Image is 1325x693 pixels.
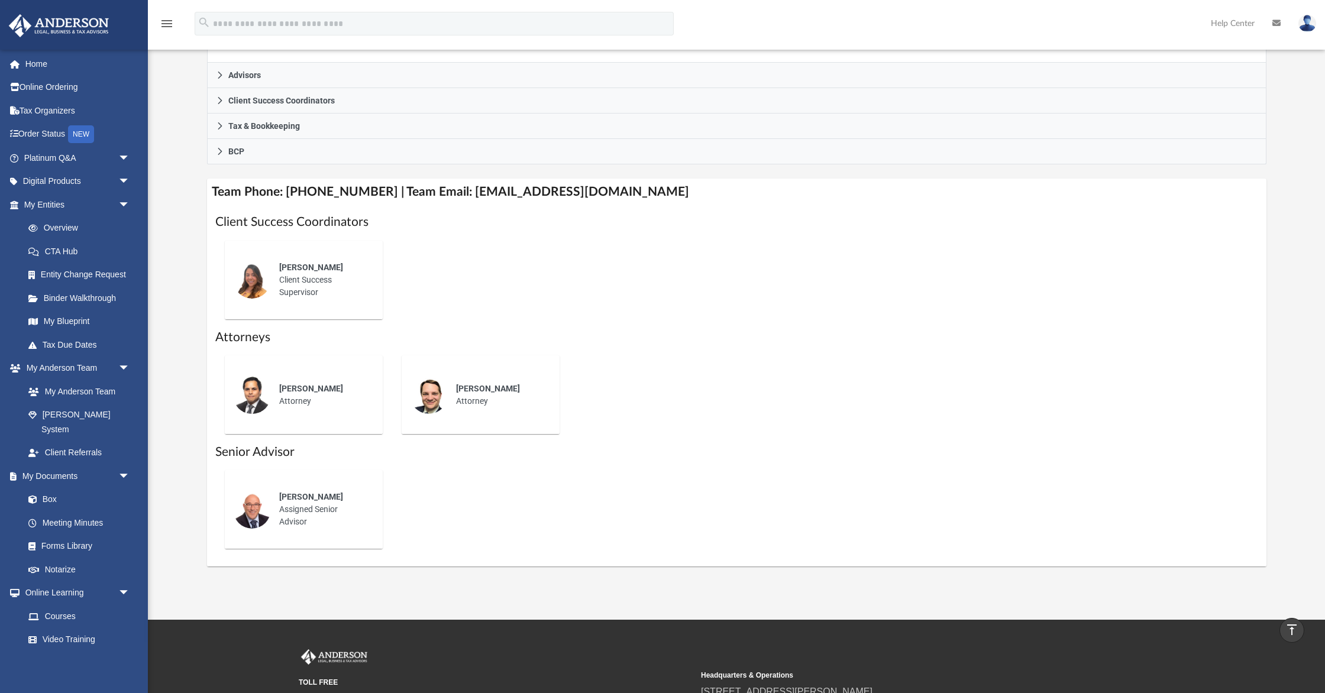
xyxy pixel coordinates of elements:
[215,443,1258,461] h1: Senior Advisor
[8,357,142,380] a: My Anderson Teamarrow_drop_down
[118,581,142,605] span: arrow_drop_down
[233,376,271,414] img: thumbnail
[207,88,1266,114] a: Client Success Coordinators
[410,376,448,414] img: thumbnail
[215,329,1258,346] h1: Attorneys
[118,357,142,381] span: arrow_drop_down
[5,14,112,37] img: Anderson Advisors Platinum Portal
[207,179,1266,205] h4: Team Phone: [PHONE_NUMBER] | Team Email: [EMAIL_ADDRESS][DOMAIN_NAME]
[448,374,551,416] div: Attorney
[17,511,142,535] a: Meeting Minutes
[17,216,148,240] a: Overview
[17,286,148,310] a: Binder Walkthrough
[17,535,136,558] a: Forms Library
[118,146,142,170] span: arrow_drop_down
[207,139,1266,164] a: BCP
[8,464,142,488] a: My Documentsarrow_drop_down
[8,52,148,76] a: Home
[456,384,520,393] span: [PERSON_NAME]
[271,253,374,307] div: Client Success Supervisor
[1279,618,1304,643] a: vertical_align_top
[299,649,370,665] img: Anderson Advisors Platinum Portal
[279,384,343,393] span: [PERSON_NAME]
[228,122,300,130] span: Tax & Bookkeeping
[8,122,148,147] a: Order StatusNEW
[233,261,271,299] img: thumbnail
[160,17,174,31] i: menu
[198,16,211,29] i: search
[118,170,142,194] span: arrow_drop_down
[17,380,136,403] a: My Anderson Team
[8,170,148,193] a: Digital Productsarrow_drop_down
[17,403,142,441] a: [PERSON_NAME] System
[17,558,142,581] a: Notarize
[17,310,142,333] a: My Blueprint
[207,114,1266,139] a: Tax & Bookkeeping
[279,263,343,272] span: [PERSON_NAME]
[17,628,136,652] a: Video Training
[228,71,261,79] span: Advisors
[271,374,374,416] div: Attorney
[8,76,148,99] a: Online Ordering
[68,125,94,143] div: NEW
[279,492,343,501] span: [PERSON_NAME]
[271,482,374,536] div: Assigned Senior Advisor
[8,146,148,170] a: Platinum Q&Aarrow_drop_down
[8,99,148,122] a: Tax Organizers
[17,488,136,511] a: Box
[228,147,244,156] span: BCP
[701,670,1095,681] small: Headquarters & Operations
[17,441,142,465] a: Client Referrals
[1298,15,1316,32] img: User Pic
[207,63,1266,88] a: Advisors
[17,239,148,263] a: CTA Hub
[1285,623,1299,637] i: vertical_align_top
[228,96,335,105] span: Client Success Coordinators
[17,651,142,675] a: Resources
[233,491,271,529] img: thumbnail
[215,213,1258,231] h1: Client Success Coordinators
[17,263,148,287] a: Entity Change Request
[118,464,142,488] span: arrow_drop_down
[8,581,142,605] a: Online Learningarrow_drop_down
[8,193,148,216] a: My Entitiesarrow_drop_down
[160,22,174,31] a: menu
[17,604,142,628] a: Courses
[118,193,142,217] span: arrow_drop_down
[299,677,693,688] small: TOLL FREE
[17,333,148,357] a: Tax Due Dates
